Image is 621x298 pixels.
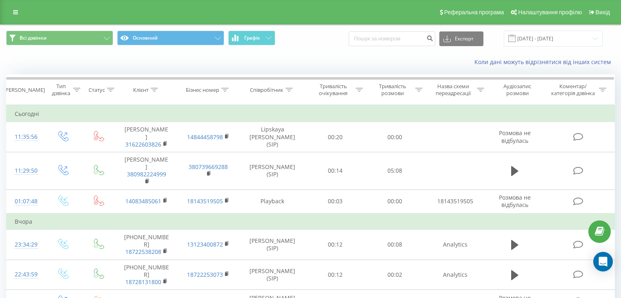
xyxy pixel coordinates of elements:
div: Тривалість очікування [313,83,354,97]
td: Сьогодні [7,106,615,122]
div: Клієнт [133,87,149,93]
a: 14083485061 [125,197,161,205]
td: [PERSON_NAME] [116,152,177,189]
td: 00:08 [365,230,424,260]
div: 01:07:48 [15,193,36,209]
a: 18143519505 [187,197,223,205]
td: 00:12 [306,230,365,260]
span: Налаштування профілю [518,9,582,16]
a: 14844458798 [187,133,223,141]
div: Тривалість розмови [372,83,413,97]
td: 00:12 [306,260,365,290]
button: Графік [228,31,275,45]
td: 00:03 [306,189,365,213]
td: Analytics [424,230,486,260]
button: Основний [117,31,224,45]
td: [PERSON_NAME] (SIP) [239,230,306,260]
div: 22:43:59 [15,267,36,282]
td: [PHONE_NUMBER] [116,230,177,260]
span: Вихід [596,9,610,16]
a: 18728131800 [125,278,161,286]
span: Всі дзвінки [20,35,47,41]
div: Співробітник [250,87,283,93]
td: 05:08 [365,152,424,189]
a: 380739669288 [189,163,228,171]
span: Розмова не відбулась [499,193,531,209]
div: Коментар/категорія дзвінка [549,83,597,97]
div: [PERSON_NAME] [4,87,45,93]
input: Пошук за номером [349,31,435,46]
td: Вчора [7,213,615,230]
div: 11:35:56 [15,129,36,145]
span: Графік [244,35,260,41]
a: Коли дані можуть відрізнятися вiд інших систем [474,58,615,66]
button: Всі дзвінки [6,31,113,45]
td: [PERSON_NAME] (SIP) [239,152,306,189]
td: 18143519505 [424,189,486,213]
td: Analytics [424,260,486,290]
div: Open Intercom Messenger [593,252,613,271]
td: 00:00 [365,122,424,152]
div: Назва схеми переадресації [432,83,475,97]
div: Статус [89,87,105,93]
span: Реферальна програма [444,9,504,16]
a: 18722253073 [187,271,223,278]
button: Експорт [439,31,483,46]
a: 380982224999 [127,170,166,178]
td: 00:20 [306,122,365,152]
td: Lipskaya [PERSON_NAME] (SIP) [239,122,306,152]
div: Тип дзвінка [51,83,71,97]
div: Аудіозапис розмови [494,83,541,97]
td: [PHONE_NUMBER] [116,260,177,290]
a: 31622603826 [125,140,161,148]
td: 00:00 [365,189,424,213]
td: 00:02 [365,260,424,290]
a: 18722538208 [125,248,161,256]
td: [PERSON_NAME] (SIP) [239,260,306,290]
td: [PERSON_NAME] [116,122,177,152]
div: 11:29:50 [15,163,36,179]
div: Бізнес номер [186,87,219,93]
td: Playback [239,189,306,213]
span: Розмова не відбулась [499,129,531,144]
td: 00:14 [306,152,365,189]
a: 13123400872 [187,240,223,248]
div: 23:34:29 [15,237,36,253]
